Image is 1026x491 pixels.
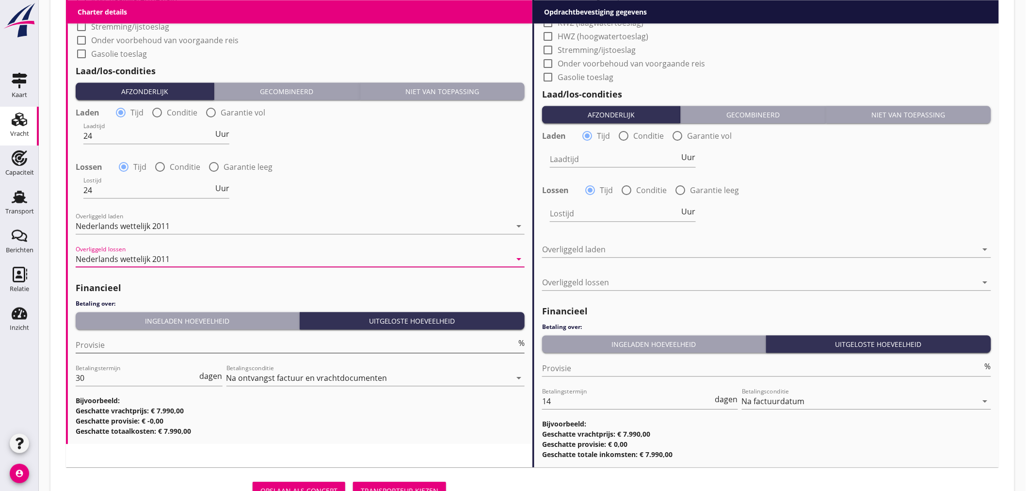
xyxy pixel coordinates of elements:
[681,106,826,123] button: Gecombineerd
[5,169,34,176] div: Capaciteit
[76,370,198,386] input: Betalingstermijn
[215,130,229,138] span: Uur
[766,335,992,353] button: Uitgeloste hoeveelheid
[91,35,239,45] label: Onder voorbehoud van voorgaande reis
[682,153,696,161] span: Uur
[76,255,170,263] div: Nederlands wettelijk 2011
[76,108,99,117] strong: Laden
[682,208,696,215] span: Uur
[513,372,525,384] i: arrow_drop_down
[979,277,991,288] i: arrow_drop_down
[6,247,33,253] div: Berichten
[91,22,169,32] label: Stremming/ijstoeslag
[516,339,525,347] div: %
[687,131,732,141] label: Garantie vol
[364,86,521,97] div: Niet van toepassing
[542,429,991,439] h3: Geschatte vrachtprijs: € 7.990,00
[542,185,569,195] strong: Lossen
[542,335,766,353] button: Ingeladen hoeveelheid
[597,131,610,141] label: Tijd
[215,184,229,192] span: Uur
[558,32,648,41] label: HWZ (hoogwatertoeslag)
[542,106,681,123] button: Afzonderlijk
[542,393,713,409] input: Betalingstermijn
[300,312,525,329] button: Uitgeloste hoeveelheid
[542,360,983,376] input: Provisie
[558,72,613,82] label: Gasolie toeslag
[770,339,988,349] div: Uitgeloste hoeveelheid
[558,59,705,68] label: Onder voorbehoud van voorgaande reis
[983,362,991,370] div: %
[91,8,182,18] label: HWZ (hoogwatertoeslag)
[76,395,525,406] h3: Bijvoorbeeld:
[636,185,667,195] label: Conditie
[91,49,147,59] label: Gasolie toeslag
[76,426,525,436] h3: Geschatte totaalkosten: € 7.990,00
[979,395,991,407] i: arrow_drop_down
[76,299,525,308] h4: Betaling over:
[170,162,200,172] label: Conditie
[226,374,387,382] div: Na ontvangst factuur en vrachtdocumenten
[214,82,359,100] button: Gecombineerd
[550,151,680,167] input: Laadtijd
[10,464,29,483] i: account_circle
[76,162,102,172] strong: Lossen
[558,45,636,55] label: Stremming/ijstoeslag
[76,406,525,416] h3: Geschatte vrachtprijs: € 7.990,00
[198,372,223,380] div: dagen
[167,108,197,117] label: Conditie
[5,208,34,214] div: Transport
[224,162,273,172] label: Garantie leeg
[80,316,295,326] div: Ingeladen hoeveelheid
[10,131,29,137] div: Vracht
[76,222,170,230] div: Nederlands wettelijk 2011
[558,18,643,28] label: KWZ (laagwatertoeslag)
[76,337,516,353] input: Provisie
[546,110,676,120] div: Afzonderlijk
[633,131,664,141] label: Conditie
[713,395,738,403] div: dagen
[218,86,355,97] div: Gecombineerd
[542,323,991,331] h4: Betaling over:
[600,185,613,195] label: Tijd
[542,305,991,318] h2: Financieel
[513,253,525,265] i: arrow_drop_down
[83,182,213,198] input: Lostijd
[360,82,525,100] button: Niet van toepassing
[76,416,525,426] h3: Geschatte provisie: € -0,00
[542,88,991,101] h2: Laad/los-condities
[826,106,991,123] button: Niet van toepassing
[690,185,739,195] label: Garantie leeg
[685,110,821,120] div: Gecombineerd
[542,419,991,429] h3: Bijvoorbeeld:
[742,397,805,406] div: Na factuurdatum
[830,110,987,120] div: Niet van toepassing
[513,220,525,232] i: arrow_drop_down
[10,325,29,331] div: Inzicht
[542,439,991,449] h3: Geschatte provisie: € 0,00
[10,286,29,292] div: Relatie
[12,92,27,98] div: Kaart
[542,131,566,141] strong: Laden
[133,162,146,172] label: Tijd
[542,449,991,459] h3: Geschatte totale inkomsten: € 7.990,00
[83,128,213,144] input: Laadtijd
[76,312,300,329] button: Ingeladen hoeveelheid
[979,244,991,255] i: arrow_drop_down
[304,316,521,326] div: Uitgeloste hoeveelheid
[80,86,210,97] div: Afzonderlijk
[558,4,613,14] label: Transportbasis
[546,339,762,349] div: Ingeladen hoeveelheid
[221,108,265,117] label: Garantie vol
[76,82,214,100] button: Afzonderlijk
[130,108,144,117] label: Tijd
[550,206,680,221] input: Lostijd
[76,281,525,295] h2: Financieel
[76,65,525,78] h2: Laad/los-condities
[2,2,37,38] img: logo-small.a267ee39.svg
